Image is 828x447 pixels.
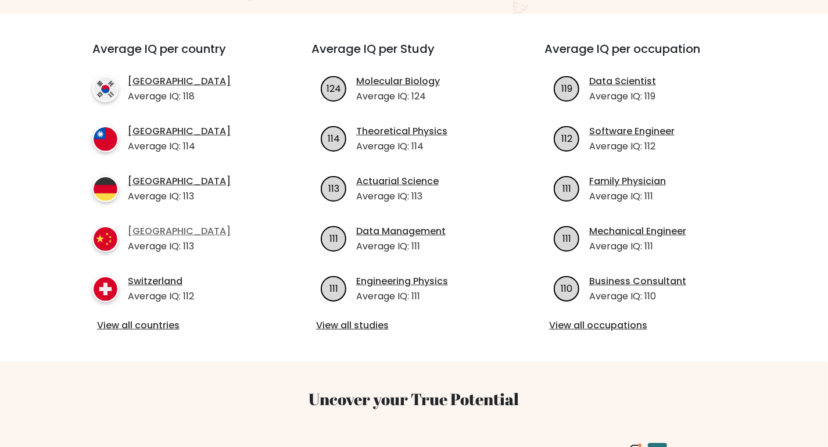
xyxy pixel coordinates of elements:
[128,74,231,88] a: [GEOGRAPHIC_DATA]
[92,176,119,202] img: country
[328,181,339,195] text: 113
[589,140,675,153] p: Average IQ: 112
[329,281,338,295] text: 111
[311,42,517,70] h3: Average IQ per Study
[356,274,448,288] a: Engineering Physics
[562,181,571,195] text: 111
[327,81,341,95] text: 124
[356,239,446,253] p: Average IQ: 111
[92,126,119,152] img: country
[356,140,447,153] p: Average IQ: 114
[128,239,231,253] p: Average IQ: 113
[561,131,572,145] text: 112
[356,124,447,138] a: Theoretical Physics
[589,274,686,288] a: Business Consultant
[549,319,745,332] a: View all occupations
[356,224,446,238] a: Data Management
[97,319,265,332] a: View all countries
[92,276,119,302] img: country
[128,189,231,203] p: Average IQ: 113
[128,174,231,188] a: [GEOGRAPHIC_DATA]
[38,389,791,409] h3: Uncover your True Potential
[589,239,686,253] p: Average IQ: 111
[589,174,666,188] a: Family Physician
[589,90,656,103] p: Average IQ: 119
[128,90,231,103] p: Average IQ: 118
[356,174,439,188] a: Actuarial Science
[356,90,440,103] p: Average IQ: 124
[562,231,571,245] text: 111
[589,189,666,203] p: Average IQ: 111
[92,226,119,252] img: country
[92,42,270,70] h3: Average IQ per country
[561,81,572,95] text: 119
[356,289,448,303] p: Average IQ: 111
[128,274,194,288] a: Switzerland
[589,289,686,303] p: Average IQ: 110
[328,131,340,145] text: 114
[356,74,440,88] a: Molecular Biology
[589,224,686,238] a: Mechanical Engineer
[544,42,750,70] h3: Average IQ per occupation
[589,124,675,138] a: Software Engineer
[316,319,512,332] a: View all studies
[329,231,338,245] text: 111
[356,189,439,203] p: Average IQ: 113
[92,76,119,102] img: country
[128,124,231,138] a: [GEOGRAPHIC_DATA]
[561,281,573,295] text: 110
[589,74,656,88] a: Data Scientist
[128,224,231,238] a: [GEOGRAPHIC_DATA]
[128,289,194,303] p: Average IQ: 112
[128,140,231,153] p: Average IQ: 114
